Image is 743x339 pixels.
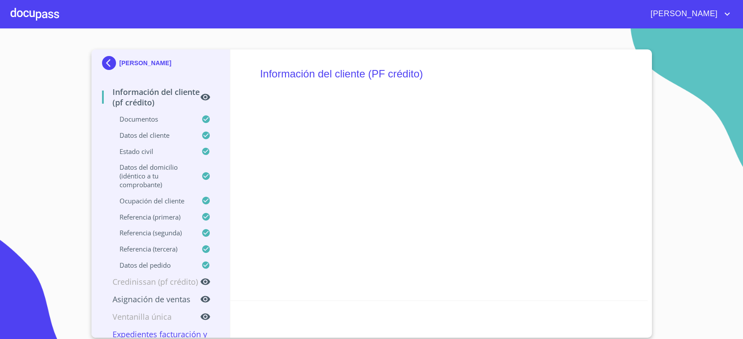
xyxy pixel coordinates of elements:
[102,261,202,269] p: Datos del pedido
[102,131,202,140] p: Datos del cliente
[102,56,220,73] div: [PERSON_NAME]
[102,87,201,108] p: Información del cliente (PF crédito)
[102,245,202,253] p: Referencia (tercera)
[102,147,202,156] p: Estado Civil
[644,7,732,21] button: account of current user
[102,56,120,70] img: Docupass spot blue
[102,311,201,322] p: Ventanilla única
[120,59,172,66] p: [PERSON_NAME]
[102,163,202,189] p: Datos del domicilio (idéntico a tu comprobante)
[102,196,202,205] p: Ocupación del Cliente
[260,56,618,92] h5: Información del cliente (PF crédito)
[102,213,202,221] p: Referencia (primera)
[102,115,202,123] p: Documentos
[102,294,201,304] p: Asignación de Ventas
[102,228,202,237] p: Referencia (segunda)
[102,276,201,287] p: Credinissan (PF crédito)
[644,7,722,21] span: [PERSON_NAME]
